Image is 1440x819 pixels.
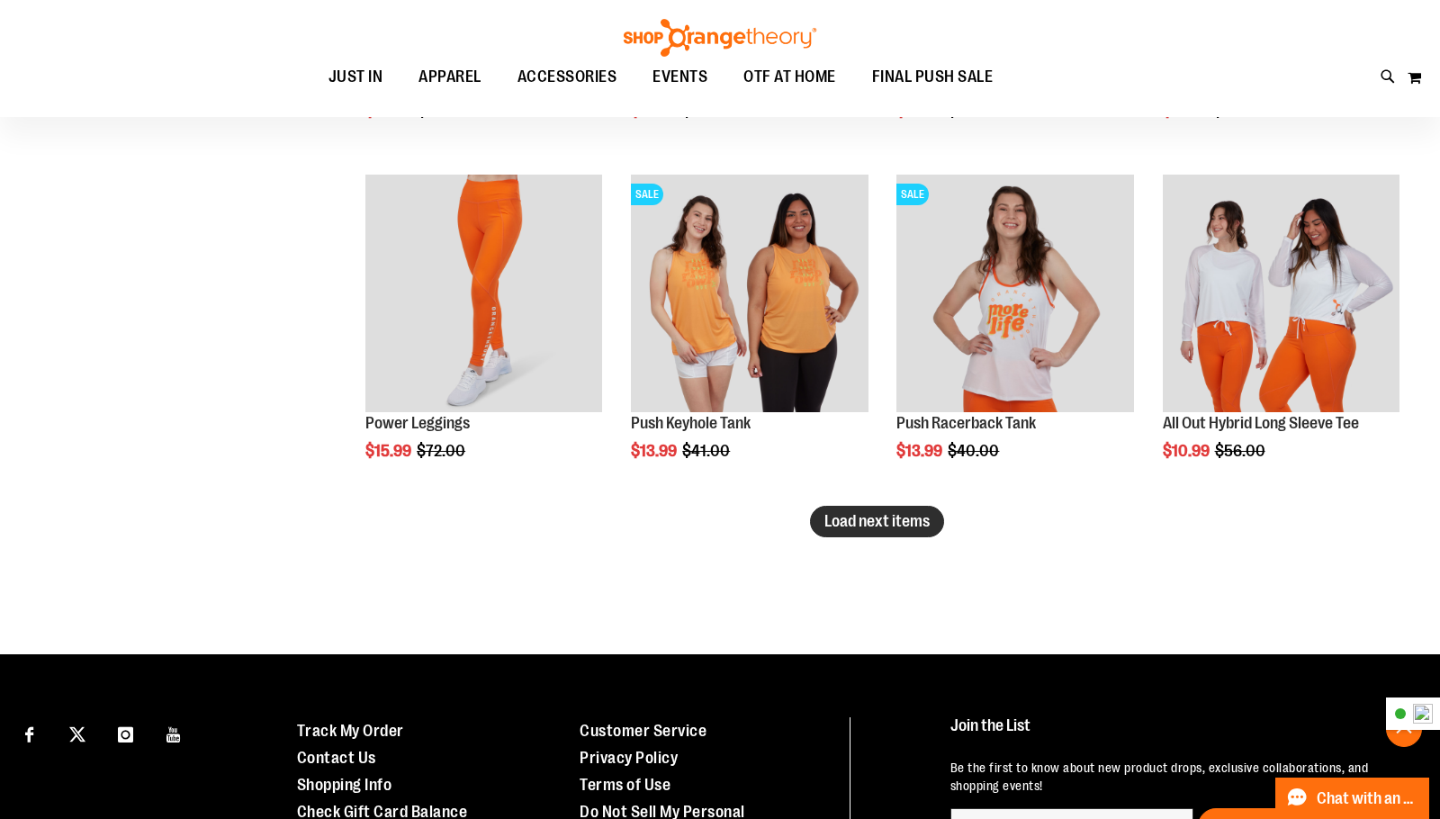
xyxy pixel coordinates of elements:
[158,717,190,749] a: Visit our Youtube page
[356,166,611,505] div: product
[1163,175,1399,414] a: Product image for All Out Hybrid Long Sleeve Tee
[110,717,141,749] a: Visit our Instagram page
[631,184,663,205] span: SALE
[1215,442,1268,460] span: $56.00
[631,442,679,460] span: $13.99
[743,57,836,97] span: OTF AT HOME
[1154,166,1408,505] div: product
[896,175,1133,414] a: Product image for Push Racerback TankSALE
[13,717,45,749] a: Visit our Facebook page
[328,57,383,97] span: JUST IN
[948,442,1002,460] span: $40.00
[621,19,819,57] img: Shop Orangetheory
[872,57,994,97] span: FINAL PUSH SALE
[631,175,868,414] a: Product image for Push Keyhole TankSALE
[365,175,602,414] a: Product image for Power Leggings
[622,166,877,505] div: product
[810,506,944,537] button: Load next items
[365,175,602,411] img: Product image for Power Leggings
[1275,778,1430,819] button: Chat with an Expert
[517,57,617,97] span: ACCESSORIES
[297,722,404,740] a: Track My Order
[580,749,678,767] a: Privacy Policy
[896,175,1133,411] img: Product image for Push Racerback Tank
[297,749,376,767] a: Contact Us
[69,726,85,742] img: Twitter
[1163,175,1399,411] img: Product image for All Out Hybrid Long Sleeve Tee
[896,414,1036,432] a: Push Racerback Tank
[950,759,1403,795] p: Be the first to know about new product drops, exclusive collaborations, and shopping events!
[580,722,706,740] a: Customer Service
[1317,790,1418,807] span: Chat with an Expert
[365,414,470,432] a: Power Leggings
[824,512,930,530] span: Load next items
[682,442,733,460] span: $41.00
[417,442,468,460] span: $72.00
[1163,414,1359,432] a: All Out Hybrid Long Sleeve Tee
[1163,442,1212,460] span: $10.99
[887,166,1142,505] div: product
[950,717,1403,751] h4: Join the List
[62,717,94,749] a: Visit our X page
[652,57,707,97] span: EVENTS
[896,184,929,205] span: SALE
[580,776,670,794] a: Terms of Use
[631,175,868,411] img: Product image for Push Keyhole Tank
[631,414,751,432] a: Push Keyhole Tank
[297,776,392,794] a: Shopping Info
[418,57,481,97] span: APPAREL
[896,442,945,460] span: $13.99
[365,442,414,460] span: $15.99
